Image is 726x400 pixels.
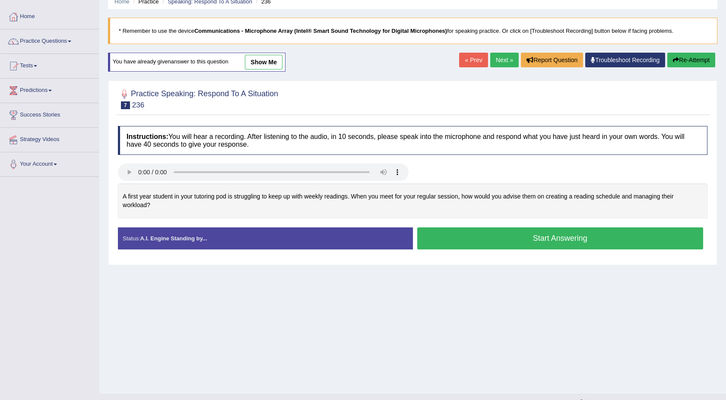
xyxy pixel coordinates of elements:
[585,53,665,67] a: Troubleshoot Recording
[417,227,704,249] button: Start Answering
[0,29,99,51] a: Practice Questions
[245,55,282,69] a: show me
[0,103,99,125] a: Success Stories
[194,28,447,34] b: Communications - Microphone Array (Intel® Smart Sound Technology for Digital Microphones)
[127,133,168,140] b: Instructions:
[118,183,707,218] div: A first year student in your tutoring pod is struggling to keep up with weekly readings. When you...
[521,53,583,67] button: Report Question
[0,152,99,174] a: Your Account
[459,53,488,67] a: « Prev
[118,227,413,249] div: Status:
[121,101,130,109] span: 7
[132,101,144,109] small: 236
[0,79,99,100] a: Predictions
[108,18,717,44] blockquote: * Remember to use the device for speaking practice. Or click on [Troubleshoot Recording] button b...
[140,235,207,242] strong: A.I. Engine Standing by...
[118,88,278,109] h2: Practice Speaking: Respond To A Situation
[490,53,519,67] a: Next »
[0,54,99,76] a: Tests
[667,53,715,67] button: Re-Attempt
[0,5,99,26] a: Home
[118,126,707,155] h4: You will hear a recording. After listening to the audio, in 10 seconds, please speak into the mic...
[108,53,285,72] div: You have already given answer to this question
[0,128,99,149] a: Strategy Videos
